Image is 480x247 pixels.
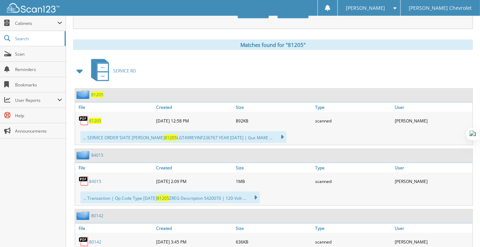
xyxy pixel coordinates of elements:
span: Help [15,113,62,119]
img: folder2.png [77,211,91,220]
div: [PERSON_NAME] [393,114,473,128]
img: PDF.png [79,237,89,247]
a: Created [155,163,234,172]
a: Size [234,224,314,233]
a: User [393,163,473,172]
div: Matches found for "81205" [73,40,473,50]
a: Type [314,103,393,112]
div: [DATE] 2:09 PM [155,174,234,188]
img: folder2.png [77,151,91,160]
span: [PERSON_NAME] [346,6,385,10]
a: 80142 [89,239,101,245]
div: ... SERVICE ORDER ‘DATE [PERSON_NAME] LGT49REYINF236767 YEAR [DATE] | Guc MAKE ... [80,131,286,143]
div: scanned [314,114,393,128]
span: [PERSON_NAME] Chevrolet [409,6,472,10]
img: folder2.png [77,90,91,99]
a: Type [314,224,393,233]
div: [DATE] 12:58 PM [155,114,234,128]
iframe: Chat Widget [445,213,480,247]
a: User [393,224,473,233]
a: File [75,224,155,233]
a: Size [234,163,314,172]
span: Search [15,36,61,42]
span: Scan [15,51,62,57]
span: 81205 [165,135,177,141]
img: scan123-logo-white.svg [7,3,59,13]
a: 84015 [91,152,103,158]
a: 81205 [91,92,103,98]
span: Cabinets [15,20,57,26]
a: 84015 [89,178,101,184]
a: File [75,103,155,112]
img: PDF.png [79,115,89,126]
span: 81205 [157,195,169,201]
a: User [393,103,473,112]
div: 892KB [234,114,314,128]
a: Size [234,103,314,112]
div: scanned [314,174,393,188]
a: SERVICE RO [87,57,136,85]
span: Reminders [15,66,62,72]
span: User Reports [15,97,57,103]
a: File [75,163,155,172]
div: 1MB [234,174,314,188]
span: Announcements [15,128,62,134]
img: PDF.png [79,176,89,186]
a: 80142 [91,213,103,219]
a: 81205 [89,118,101,124]
div: ... Transaction | Op Code Type [DATE] ZREG Description 5420070 | 120-Volt ... [80,192,260,204]
a: Type [314,163,393,172]
span: SERVICE RO [113,68,136,74]
div: [PERSON_NAME] [393,174,473,188]
a: Created [155,103,234,112]
a: Created [155,224,234,233]
span: Bookmarks [15,82,62,88]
